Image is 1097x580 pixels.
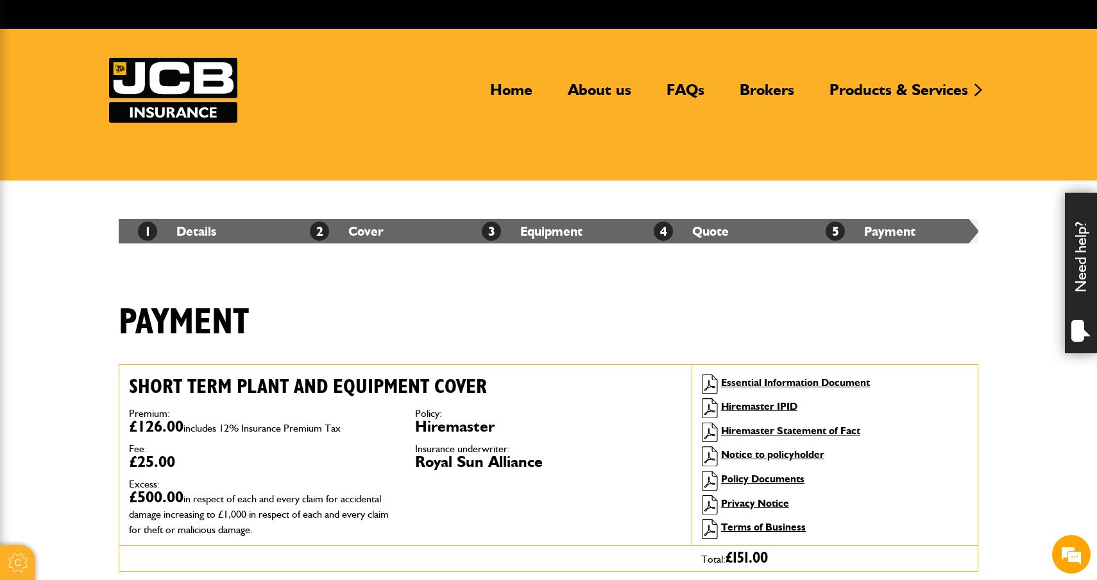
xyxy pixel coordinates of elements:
[129,444,396,454] dt: Fee:
[482,224,583,239] a: 3Equipment
[558,80,641,110] a: About us
[129,479,396,489] dt: Excess:
[657,80,714,110] a: FAQs
[129,454,396,470] dd: £25.00
[721,497,789,509] a: Privacy Notice
[119,301,249,344] h1: Payment
[129,374,682,399] h2: Short term plant and equipment cover
[721,448,824,461] a: Notice to policyholder
[109,58,237,123] a: JCB Insurance Services
[733,550,768,566] span: 151.00
[183,422,341,434] span: includes 12% Insurance Premium Tax
[129,419,396,434] dd: £126.00
[480,80,542,110] a: Home
[692,546,978,570] div: Total:
[310,222,329,241] span: 2
[1065,193,1097,353] div: Need help?
[310,224,384,239] a: 2Cover
[721,376,870,389] a: Essential Information Document
[109,58,237,123] img: JCB Insurance Services logo
[415,454,682,470] dd: Royal Sun Alliance
[826,222,845,241] span: 5
[721,521,806,533] a: Terms of Business
[138,222,157,241] span: 1
[730,80,804,110] a: Brokers
[138,224,216,239] a: 1Details
[654,224,729,239] a: 4Quote
[415,419,682,434] dd: Hiremaster
[129,493,389,536] span: in respect of each and every claim for accidental damage increasing to £1,000 in respect of each ...
[721,473,804,485] a: Policy Documents
[129,409,396,419] dt: Premium:
[482,222,501,241] span: 3
[129,489,396,536] dd: £500.00
[654,222,673,241] span: 4
[415,444,682,454] dt: Insurance underwriter:
[721,425,860,437] a: Hiremaster Statement of Fact
[820,80,978,110] a: Products & Services
[415,409,682,419] dt: Policy:
[726,550,768,566] span: £
[806,219,978,243] li: Payment
[721,400,797,412] a: Hiremaster IPID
